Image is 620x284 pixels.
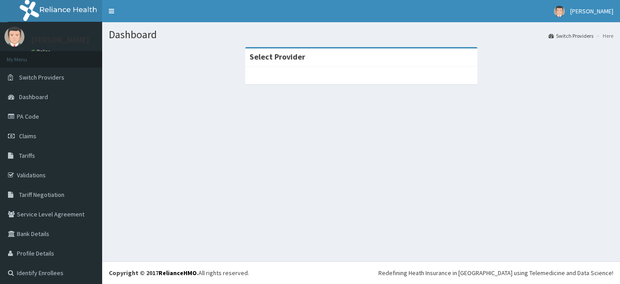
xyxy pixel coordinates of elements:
[378,268,613,277] div: Redefining Heath Insurance in [GEOGRAPHIC_DATA] using Telemedicine and Data Science!
[19,191,64,199] span: Tariff Negotiation
[102,261,620,284] footer: All rights reserved.
[548,32,593,40] a: Switch Providers
[19,73,64,81] span: Switch Providers
[554,6,565,17] img: User Image
[4,27,24,47] img: User Image
[570,7,613,15] span: [PERSON_NAME]
[109,269,199,277] strong: Copyright © 2017 .
[594,32,613,40] li: Here
[19,93,48,101] span: Dashboard
[159,269,197,277] a: RelianceHMO
[31,36,89,44] p: [PERSON_NAME]
[19,132,36,140] span: Claims
[19,152,35,160] span: Tariffs
[250,52,305,62] strong: Select Provider
[109,29,613,40] h1: Dashboard
[31,48,52,55] a: Online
